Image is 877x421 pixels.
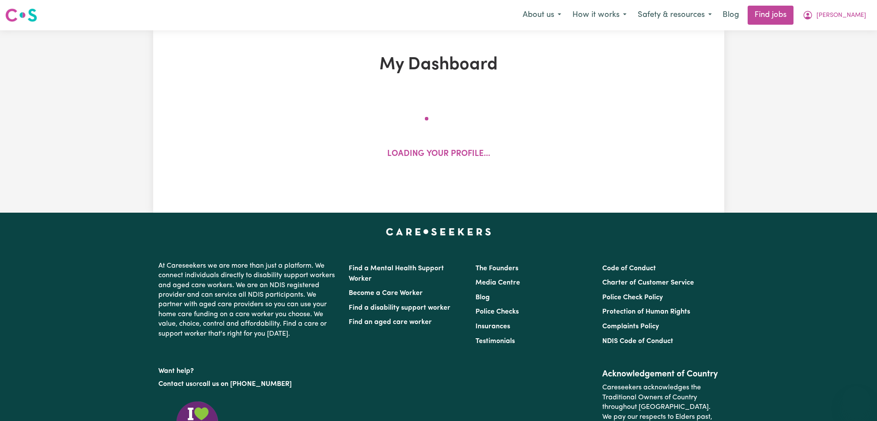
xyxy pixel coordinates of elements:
a: Police Check Policy [602,294,663,301]
a: Blog [717,6,744,25]
p: Want help? [158,363,338,376]
a: The Founders [475,265,518,272]
a: Complaints Policy [602,323,659,330]
h1: My Dashboard [254,55,624,75]
a: NDIS Code of Conduct [602,338,673,345]
h2: Acknowledgement of Country [602,369,719,379]
a: Protection of Human Rights [602,308,690,315]
a: Charter of Customer Service [602,279,694,286]
button: My Account [797,6,872,24]
p: At Careseekers we are more than just a platform. We connect individuals directly to disability su... [158,258,338,342]
a: Careseekers home page [386,228,491,235]
a: Careseekers logo [5,5,37,25]
a: Media Centre [475,279,520,286]
a: call us on [PHONE_NUMBER] [199,381,292,388]
button: About us [517,6,567,24]
a: Insurances [475,323,510,330]
a: Contact us [158,381,193,388]
a: Find a Mental Health Support Worker [349,265,444,282]
a: Find jobs [748,6,793,25]
a: Find an aged care worker [349,319,432,326]
a: Blog [475,294,490,301]
a: Code of Conduct [602,265,656,272]
a: Testimonials [475,338,515,345]
a: Find a disability support worker [349,304,450,311]
a: Police Checks [475,308,519,315]
iframe: Button to launch messaging window [842,386,870,414]
a: Become a Care Worker [349,290,423,297]
p: Loading your profile... [387,148,490,161]
img: Careseekers logo [5,7,37,23]
button: Safety & resources [632,6,717,24]
p: or [158,376,338,392]
button: How it works [567,6,632,24]
span: [PERSON_NAME] [816,11,866,20]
